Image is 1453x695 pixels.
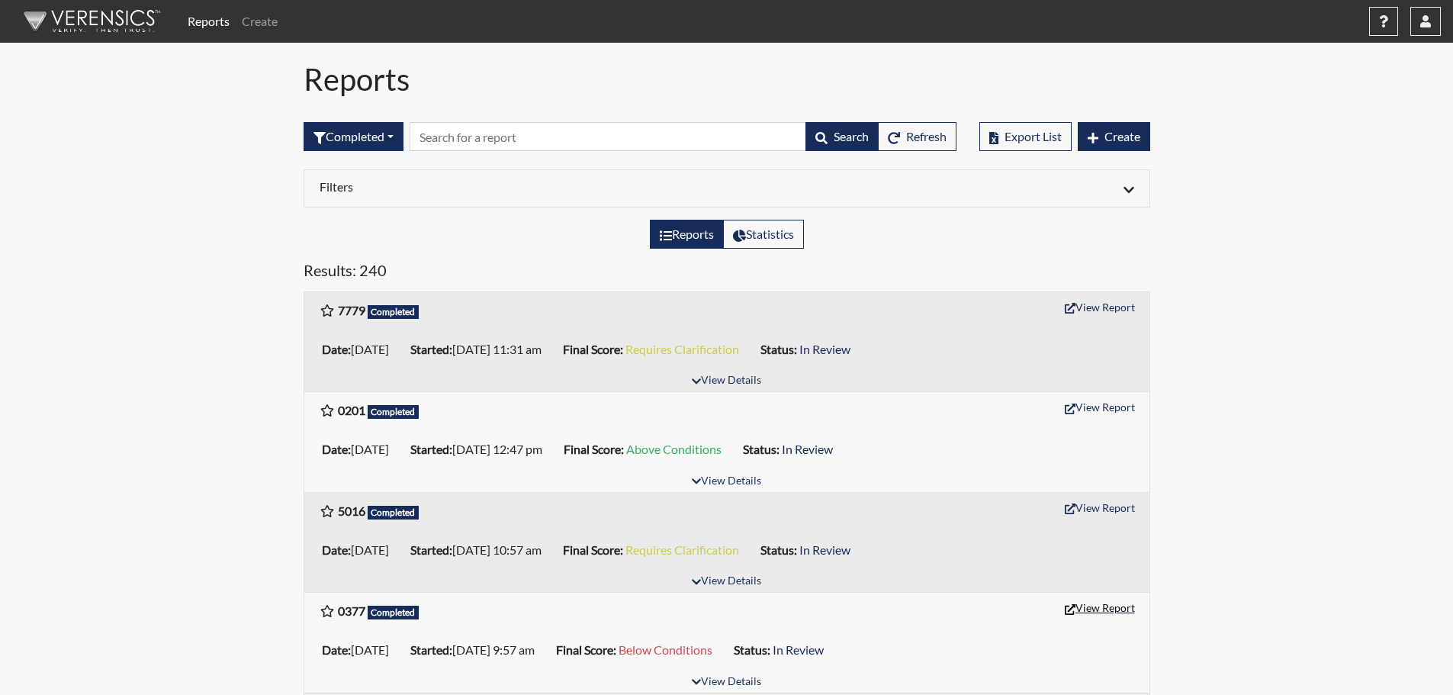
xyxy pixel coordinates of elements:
b: Status: [760,342,797,356]
label: View statistics about completed interviews [723,220,804,249]
span: In Review [799,542,850,557]
li: [DATE] [316,337,404,362]
button: View Details [685,672,768,693]
button: View Report [1058,596,1142,619]
b: Final Score: [564,442,624,456]
button: View Details [685,571,768,592]
b: Final Score: [563,542,623,557]
a: Reports [182,6,236,37]
span: Create [1104,129,1140,143]
span: Search [834,129,869,143]
button: View Report [1058,496,1142,520]
span: Requires Clarification [625,342,739,356]
b: 7779 [338,303,365,317]
button: View Details [685,471,768,492]
a: Create [236,6,284,37]
span: In Review [773,642,824,657]
label: View the list of reports [650,220,724,249]
b: 0377 [338,603,365,618]
li: [DATE] 12:47 pm [404,437,558,462]
span: Export List [1005,129,1062,143]
button: View Details [685,371,768,391]
button: Refresh [878,122,956,151]
button: Completed [304,122,403,151]
b: Status: [743,442,780,456]
b: Date: [322,442,351,456]
span: In Review [799,342,850,356]
span: Requires Clarification [625,542,739,557]
b: Status: [760,542,797,557]
b: Date: [322,642,351,657]
h1: Reports [304,61,1150,98]
b: Final Score: [563,342,623,356]
b: Date: [322,342,351,356]
b: 0201 [338,403,365,417]
b: Started: [410,442,452,456]
button: Create [1078,122,1150,151]
li: [DATE] [316,638,404,662]
li: [DATE] [316,538,404,562]
span: Above Conditions [626,442,722,456]
li: [DATE] 11:31 am [404,337,557,362]
div: Click to expand/collapse filters [308,179,1146,198]
b: Final Score: [556,642,616,657]
b: 5016 [338,504,365,518]
b: Date: [322,542,351,557]
b: Started: [410,542,452,557]
input: Search by Registration ID, Interview Number, or Investigation Name. [410,122,806,151]
span: Completed [368,606,420,619]
button: Export List [979,122,1072,151]
li: [DATE] 10:57 am [404,538,557,562]
div: Filter by interview status [304,122,403,151]
span: Completed [368,405,420,419]
span: Completed [368,506,420,520]
b: Status: [734,642,770,657]
span: Refresh [906,129,947,143]
b: Started: [410,642,452,657]
button: View Report [1058,395,1142,419]
span: Below Conditions [619,642,712,657]
span: Completed [368,305,420,319]
li: [DATE] 9:57 am [404,638,550,662]
span: In Review [782,442,833,456]
b: Started: [410,342,452,356]
button: Search [805,122,879,151]
button: View Report [1058,295,1142,319]
h5: Results: 240 [304,261,1150,285]
li: [DATE] [316,437,404,462]
h6: Filters [320,179,715,194]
